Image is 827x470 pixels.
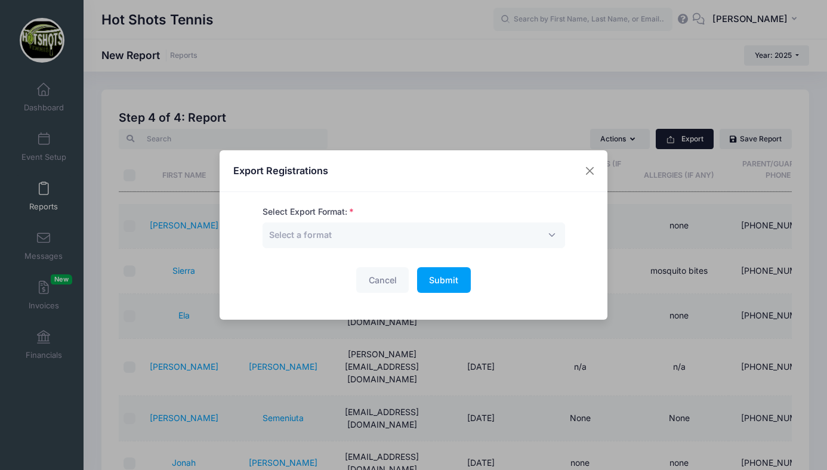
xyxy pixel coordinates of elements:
label: Select Export Format: [263,206,354,218]
span: Select a format [269,230,332,240]
button: Cancel [356,267,409,293]
button: Submit [417,267,471,293]
h4: Export Registrations [233,163,328,178]
span: Submit [429,275,458,285]
span: Select a format [269,228,332,241]
button: Close [579,160,601,182]
span: Select a format [263,222,565,248]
